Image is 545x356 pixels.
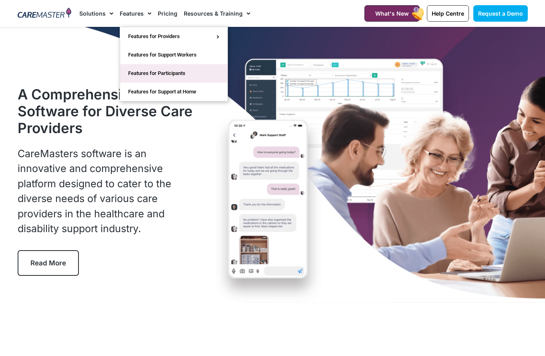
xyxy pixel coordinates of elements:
h1: A Comprehensive Software for Diverse Care Providers [18,86,194,136]
a: Features for Providers [120,27,227,46]
a: Help Centre [427,5,469,22]
span: Request a Demo [478,10,523,17]
p: CareMasters software is an innovative and comprehensive platform designed to cater to the diverse... [18,146,194,237]
a: Features for Participants [120,64,227,83]
span: Help Centre [432,10,464,17]
a: Features for Support Workers [120,46,227,64]
a: What's New [364,5,420,22]
a: Read More [18,250,79,276]
a: Features for Support at Home [120,83,227,101]
img: CareMaster Logo [18,8,72,20]
a: Request a Demo [473,5,528,22]
span: Read More [30,259,66,267]
ul: Features [120,27,228,101]
span: What's New [375,10,409,17]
